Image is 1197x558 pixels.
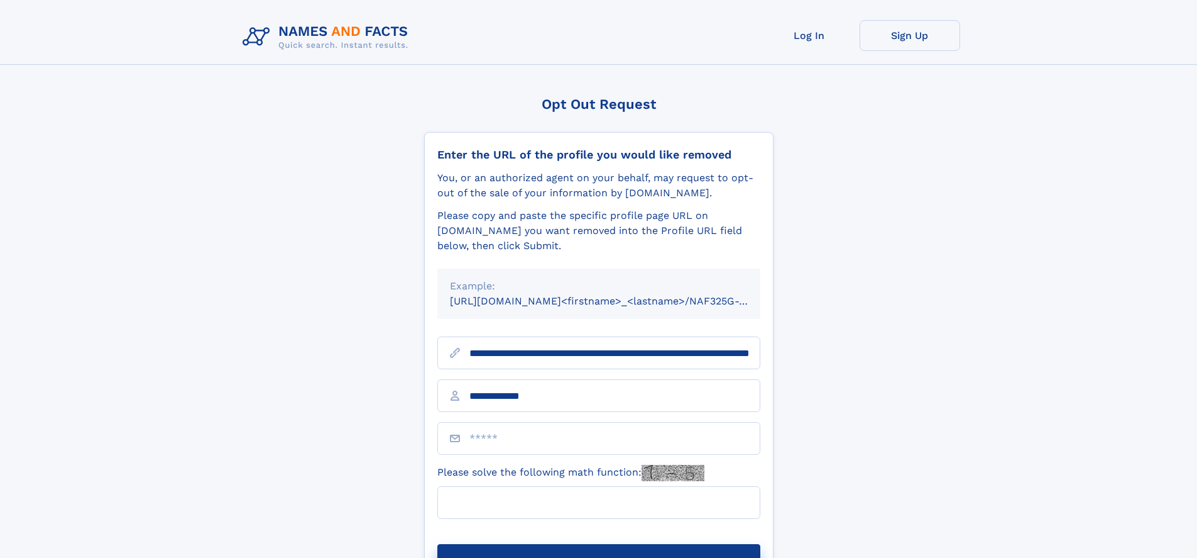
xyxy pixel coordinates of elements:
div: Example: [450,279,748,294]
a: Log In [759,20,860,51]
small: [URL][DOMAIN_NAME]<firstname>_<lastname>/NAF325G-xxxxxxxx [450,295,784,307]
div: Please copy and paste the specific profile page URL on [DOMAIN_NAME] you want removed into the Pr... [437,208,760,254]
div: You, or an authorized agent on your behalf, may request to opt-out of the sale of your informatio... [437,170,760,201]
img: Logo Names and Facts [238,20,418,54]
div: Opt Out Request [424,96,773,112]
a: Sign Up [860,20,960,51]
label: Please solve the following math function: [437,465,704,481]
div: Enter the URL of the profile you would like removed [437,148,760,162]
